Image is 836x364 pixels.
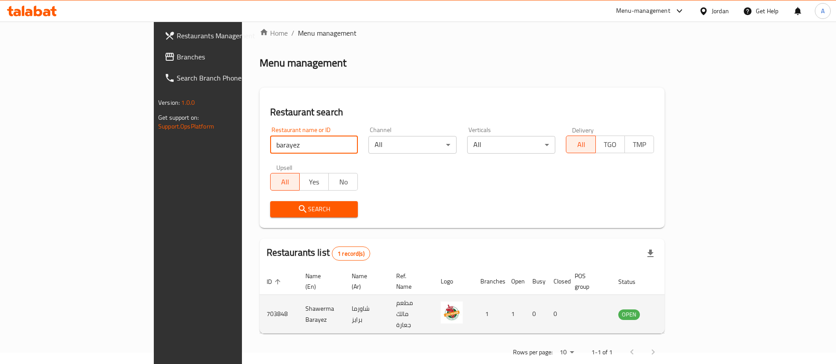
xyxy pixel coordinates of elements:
[441,301,463,324] img: Shawerma Barayez
[467,136,555,154] div: All
[267,246,370,261] h2: Restaurants list
[270,136,358,154] input: Search for restaurant name or ID..
[434,268,473,295] th: Logo
[158,121,214,132] a: Support.OpsPlatform
[177,30,286,41] span: Restaurants Management
[546,268,568,295] th: Closed
[525,268,546,295] th: Busy
[473,295,504,334] td: 1
[352,271,379,292] span: Name (Ar)
[332,246,370,261] div: Total records count
[157,46,294,67] a: Branches
[570,138,592,151] span: All
[270,173,300,191] button: All
[595,136,625,153] button: TGO
[591,347,613,358] p: 1-1 of 1
[368,136,457,154] div: All
[274,176,296,188] span: All
[332,250,370,258] span: 1 record(s)
[658,268,688,295] th: Action
[298,28,357,38] span: Menu management
[270,201,358,217] button: Search
[177,73,286,83] span: Search Branch Phone
[618,276,647,287] span: Status
[345,295,389,334] td: شاورما برايز
[616,6,670,16] div: Menu-management
[157,25,294,46] a: Restaurants Management
[158,97,180,108] span: Version:
[575,271,601,292] span: POS group
[712,6,729,16] div: Jordan
[260,268,688,334] table: enhanced table
[504,268,525,295] th: Open
[546,295,568,334] td: 0
[158,112,199,123] span: Get support on:
[298,295,345,334] td: Shawerma Barayez
[305,271,334,292] span: Name (En)
[473,268,504,295] th: Branches
[303,176,325,188] span: Yes
[267,276,283,287] span: ID
[618,309,640,320] span: OPEN
[260,28,665,38] nav: breadcrumb
[628,138,650,151] span: TMP
[332,176,354,188] span: No
[299,173,329,191] button: Yes
[396,271,423,292] span: Ref. Name
[328,173,358,191] button: No
[572,127,594,133] label: Delivery
[513,347,553,358] p: Rows per page:
[277,204,351,215] span: Search
[389,295,434,334] td: مطعم مالك جعارة
[276,164,293,170] label: Upsell
[566,136,595,153] button: All
[260,56,346,70] h2: Menu management
[177,51,286,62] span: Branches
[157,67,294,88] a: Search Branch Phone
[599,138,621,151] span: TGO
[525,295,546,334] td: 0
[181,97,195,108] span: 1.0.0
[821,6,825,16] span: A
[556,346,577,359] div: Rows per page:
[624,136,654,153] button: TMP
[270,106,654,119] h2: Restaurant search
[504,295,525,334] td: 1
